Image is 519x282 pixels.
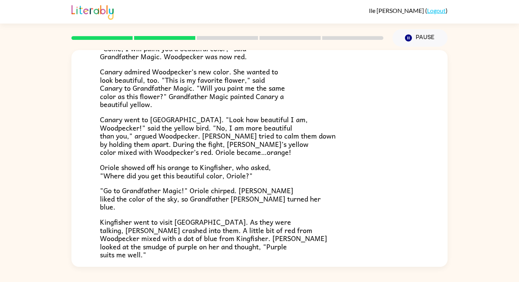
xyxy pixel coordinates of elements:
[100,66,285,110] span: Canary admired Woodpecker’s new color. She wanted to look beautiful, too. "This is my favorite fl...
[100,185,321,212] span: "Go to Grandfather Magic!" Oriole chirped. [PERSON_NAME] liked the color of the sky, so Grandfath...
[369,7,425,14] span: Ile [PERSON_NAME]
[369,7,448,14] div: ( )
[427,7,446,14] a: Logout
[71,3,114,20] img: Literably
[100,216,327,260] span: Kingfisher went to visit [GEOGRAPHIC_DATA]. As they were talking, [PERSON_NAME] crashed into them...
[100,43,247,62] span: "Come, I will paint you a beautiful color," said Grandfather Magic. Woodpecker was now red.
[392,29,448,47] button: Pause
[100,114,335,158] span: Canary went to [GEOGRAPHIC_DATA]. "Look how beautiful I am, Woodpecker!" said the yellow bird. "N...
[100,162,271,181] span: Oriole showed off his orange to Kingfisher, who asked, "Where did you get this beautiful color, O...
